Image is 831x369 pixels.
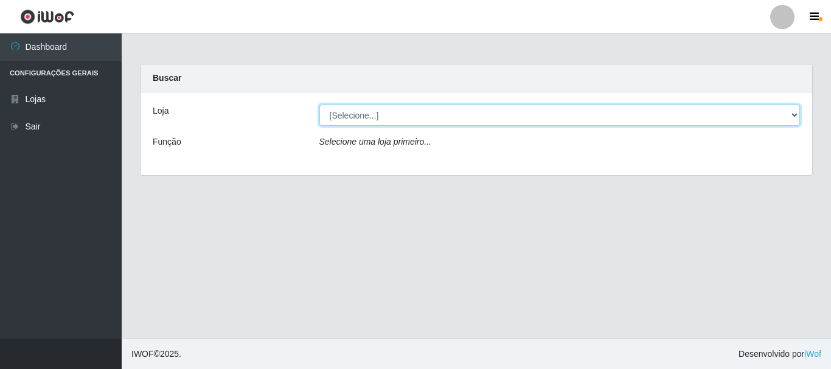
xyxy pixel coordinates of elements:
[153,136,181,148] label: Função
[131,349,154,359] span: IWOF
[131,348,181,360] span: © 2025 .
[319,137,431,147] i: Selecione uma loja primeiro...
[739,348,821,360] span: Desenvolvido por
[20,9,74,24] img: CoreUI Logo
[153,73,181,83] strong: Buscar
[804,349,821,359] a: iWof
[153,105,169,117] label: Loja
